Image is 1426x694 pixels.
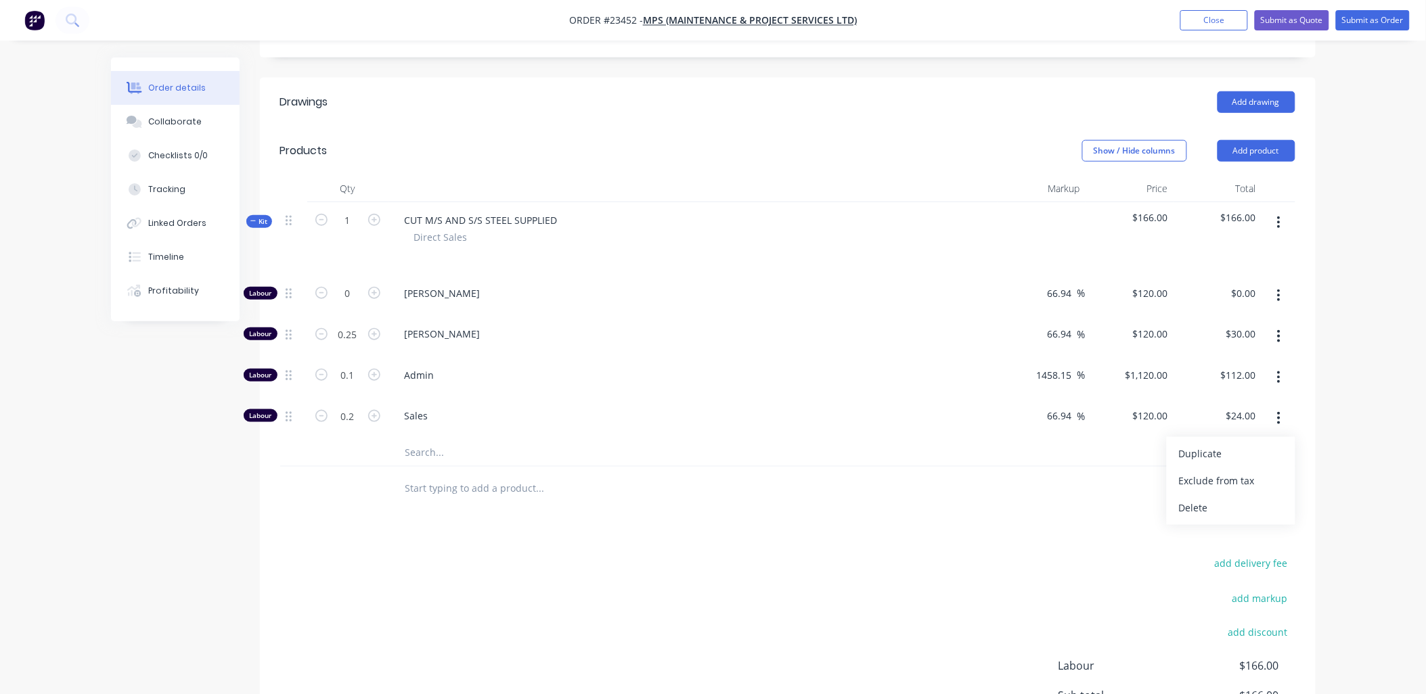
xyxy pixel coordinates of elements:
button: Duplicate [1167,440,1295,467]
div: Total [1174,175,1262,202]
div: Kit [246,215,272,228]
span: $166.00 [1179,210,1256,225]
div: Duplicate [1179,444,1283,463]
span: Direct Sales [414,230,468,244]
button: Checklists 0/0 [111,139,240,172]
span: % [1077,285,1086,301]
button: Timeline [111,240,240,274]
span: % [1077,409,1086,424]
span: Admin [405,368,992,382]
span: [PERSON_NAME] [405,286,992,300]
div: CUT M/S AND S/S STEEL SUPPLIED [394,210,569,230]
div: Exclude from tax [1179,471,1283,490]
div: Labour [244,327,277,340]
span: % [1077,327,1086,342]
span: % [1077,367,1086,383]
button: Order details [111,71,240,105]
button: Collaborate [111,105,240,139]
button: Close [1180,10,1248,30]
button: Submit as Order [1336,10,1410,30]
span: [PERSON_NAME] [405,327,992,341]
button: Profitability [111,274,240,308]
div: Qty [307,175,388,202]
button: Linked Orders [111,206,240,240]
div: Labour [244,409,277,422]
span: $166.00 [1178,658,1278,674]
a: MPS (Maintenance & Project Services Ltd) [643,14,857,27]
div: Markup [998,175,1086,202]
button: add delivery fee [1208,554,1295,572]
img: Factory [24,10,45,30]
input: Start typing to add a product... [405,475,675,502]
div: Labour [244,287,277,300]
button: Delete [1167,494,1295,522]
span: Labour [1059,658,1179,674]
span: Order #23452 - [569,14,643,27]
button: Show / Hide columns [1082,140,1187,162]
button: Add drawing [1218,91,1295,113]
button: Exclude from tax [1167,467,1295,494]
div: Labour [244,369,277,381]
div: Checklists 0/0 [148,149,208,162]
span: $166.00 [1091,210,1168,225]
div: Timeline [148,251,184,263]
button: Submit as Quote [1255,10,1329,30]
input: Search... [405,439,675,466]
div: Collaborate [148,116,202,128]
div: Linked Orders [148,217,206,229]
div: Profitability [148,285,199,297]
div: Price [1086,175,1174,202]
button: Add product [1218,140,1295,162]
div: Drawings [280,94,328,110]
div: Order details [148,82,206,94]
span: Sales [405,409,992,423]
button: add markup [1226,588,1295,607]
div: Delete [1179,498,1283,517]
div: Products [280,143,328,159]
div: Tracking [148,183,185,195]
span: Kit [250,216,268,227]
button: Tracking [111,172,240,206]
button: add discount [1222,624,1295,642]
